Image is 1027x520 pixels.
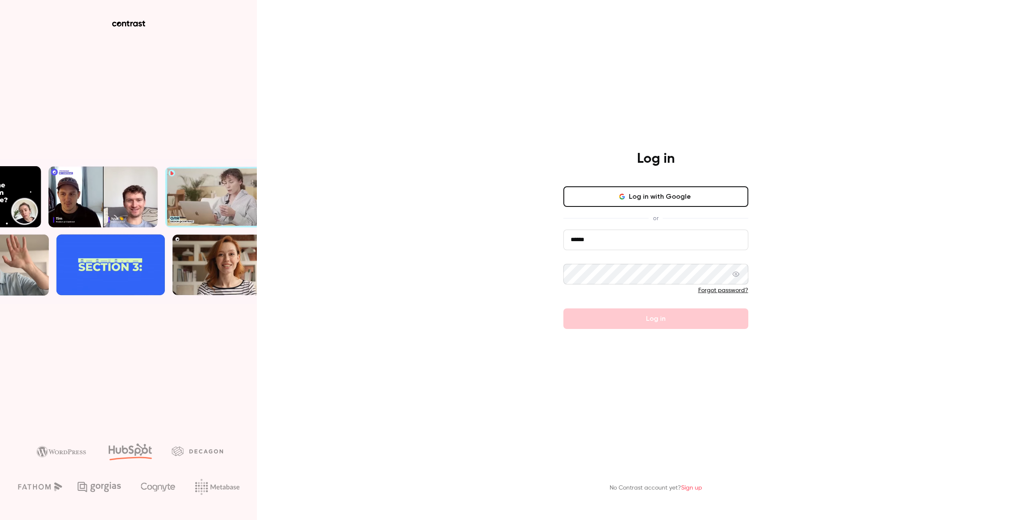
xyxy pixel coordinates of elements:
a: Forgot password? [698,287,748,293]
span: or [649,214,663,223]
h4: Log in [637,150,675,167]
a: Sign up [681,485,702,491]
img: decagon [172,446,223,456]
button: Log in with Google [563,186,748,207]
p: No Contrast account yet? [610,484,702,493]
